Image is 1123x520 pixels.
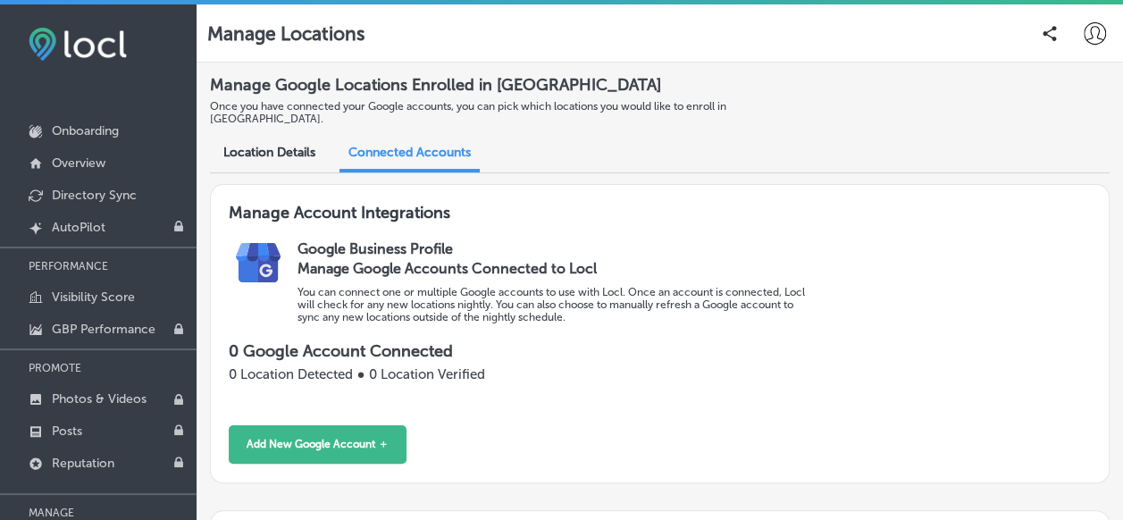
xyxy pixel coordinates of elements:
[29,28,127,61] img: fda3e92497d09a02dc62c9cd864e3231.png
[298,260,813,277] h3: Manage Google Accounts Connected to Locl
[52,424,82,439] p: Posts
[298,286,813,323] p: You can connect one or multiple Google accounts to use with Locl. Once an account is connected, L...
[210,100,795,125] p: Once you have connected your Google accounts, you can pick which locations you would like to enro...
[52,123,119,138] p: Onboarding
[229,366,1090,382] p: 0 Location Detected ● 0 Location Verified
[223,145,315,160] span: Location Details
[52,155,105,171] p: Overview
[52,220,105,235] p: AutoPilot
[298,240,1091,257] h2: Google Business Profile
[52,188,137,203] p: Directory Sync
[210,70,1110,100] h2: Manage Google Locations Enrolled in [GEOGRAPHIC_DATA]
[229,341,1090,361] p: 0 Google Account Connected
[52,391,147,407] p: Photos & Videos
[229,425,406,464] button: Add New Google Account ＋
[348,145,471,160] span: Connected Accounts
[207,22,365,45] p: Manage Locations
[229,203,1090,240] h3: Manage Account Integrations
[52,322,155,337] p: GBP Performance
[52,289,135,305] p: Visibility Score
